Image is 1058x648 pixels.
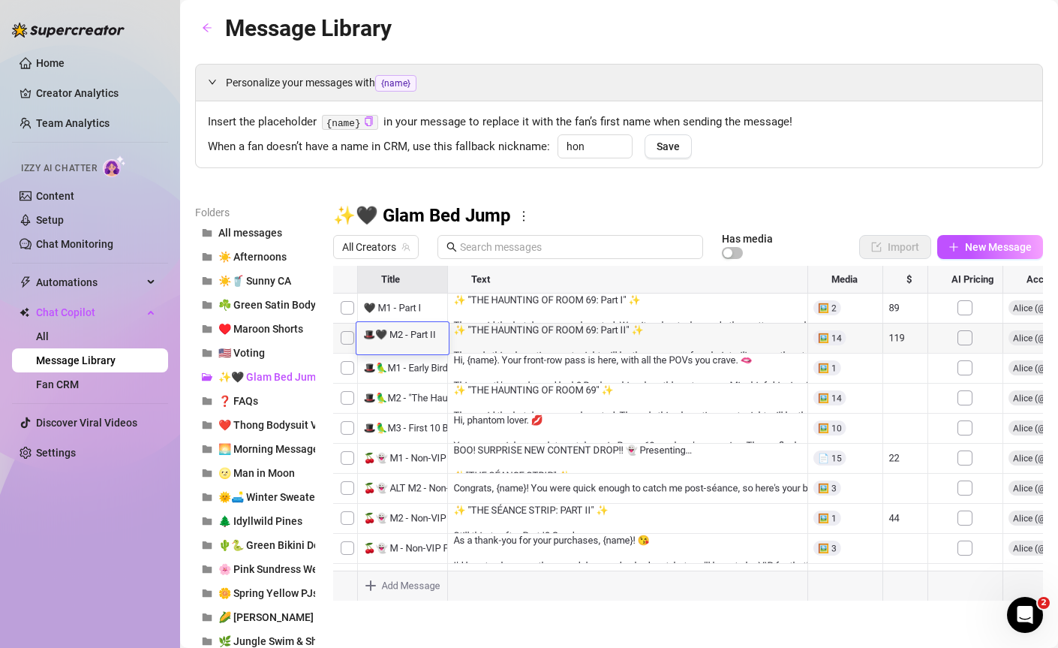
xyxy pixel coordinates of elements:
span: ❓ FAQs [218,395,258,407]
span: folder [202,516,212,526]
button: ☀️🥤 Sunny CA [195,269,315,293]
span: ♥️ Maroon Shorts [218,323,303,335]
span: folder-open [202,372,212,382]
span: arrow-left [202,23,212,33]
span: 🌵🐍 Green Bikini Desert Stagecoach [218,539,397,551]
span: ✨🖤 Glam Bed Jump [218,371,322,383]
span: 🌸 Pink Sundress Welcome [218,563,347,575]
span: folder [202,252,212,262]
button: 🌞🛋️ Winter Sweater Sunbask [195,485,315,509]
div: Personalize your messages with{name} [196,65,1042,101]
button: 🌽 [PERSON_NAME] [195,605,315,629]
span: 🌿 Jungle Swim & Shower [218,635,341,647]
a: Creator Analytics [36,81,156,105]
article: Has media [722,234,773,243]
span: folder [202,636,212,646]
span: Save [657,140,680,152]
span: Personalize your messages with [226,74,1030,92]
article: Message Library [225,11,392,46]
a: Content [36,190,74,202]
span: 🌲 Idyllwild Pines [218,515,302,527]
span: more [517,209,531,223]
button: Click to Copy [364,116,374,128]
a: Fan CRM [36,378,79,390]
span: ☀️ Afternoons [218,251,287,263]
span: ❤️ Thong Bodysuit Vid [218,419,326,431]
span: Automations [36,270,143,294]
button: 🌵🐍 Green Bikini Desert Stagecoach [195,533,315,557]
span: Insert the placeholder in your message to replace it with the fan’s first name when sending the m... [208,113,1030,131]
span: All messages [218,227,282,239]
img: AI Chatter [103,155,126,177]
button: ☀️ Afternoons [195,245,315,269]
span: 🇺🇸 Voting [218,347,265,359]
span: folder [202,324,212,334]
a: Discover Viral Videos [36,417,137,429]
span: 2 [1038,597,1050,609]
span: ☘️ Green Satin Bodysuit Nudes [218,299,367,311]
span: 🌼 Spring Yellow PJs [218,587,318,599]
a: Message Library [36,354,116,366]
textarea: 🎩🖤 M2 - Part II [356,327,449,340]
span: folder [202,492,212,502]
a: Team Analytics [36,117,110,129]
span: 🌝 Man in Moon [218,467,295,479]
button: 🌝 Man in Moon [195,461,315,485]
span: team [401,243,410,252]
article: Folders [195,204,315,221]
span: folder [202,540,212,550]
button: ❤️ Thong Bodysuit Vid [195,413,315,437]
button: Save [645,134,692,158]
iframe: Intercom live chat [1007,597,1043,633]
span: thunderbolt [20,276,32,288]
span: folder [202,276,212,286]
h3: ✨🖤 Glam Bed Jump [333,204,511,228]
a: Home [36,57,65,69]
span: All Creators [342,236,410,258]
span: folder [202,612,212,622]
button: New Message [937,235,1043,259]
span: folder [202,300,212,310]
span: 🌞🛋️ Winter Sweater Sunbask [218,491,362,503]
button: ☘️ Green Satin Bodysuit Nudes [195,293,315,317]
span: folder [202,348,212,358]
button: ♥️ Maroon Shorts [195,317,315,341]
img: Chat Copilot [20,307,29,318]
span: folder [202,444,212,454]
a: All [36,330,49,342]
span: search [446,242,457,252]
a: Chat Monitoring [36,238,113,250]
span: 🌽 [PERSON_NAME] [218,611,314,623]
span: {name} [375,75,416,92]
span: When a fan doesn’t have a name in CRM, use this fallback nickname: [208,138,550,156]
button: ✨🖤 Glam Bed Jump [195,365,315,389]
img: logo-BBDzfeDw.svg [12,23,125,38]
button: All messages [195,221,315,245]
code: {name} [322,115,378,131]
button: 🌸 Pink Sundress Welcome [195,557,315,581]
span: folder [202,396,212,406]
button: 🌲 Idyllwild Pines [195,509,315,533]
span: 🌅 Morning Messages [218,443,324,455]
span: folder [202,420,212,430]
button: ❓ FAQs [195,389,315,413]
button: 🌅 Morning Messages [195,437,315,461]
a: Settings [36,447,76,459]
button: Import [859,235,931,259]
span: copy [364,116,374,126]
span: folder [202,468,212,478]
span: folder [202,228,212,238]
span: ☀️🥤 Sunny CA [218,275,291,287]
span: New Message [965,241,1032,253]
span: folder [202,588,212,598]
span: plus [948,242,959,252]
span: Chat Copilot [36,300,143,324]
button: 🌼 Spring Yellow PJs [195,581,315,605]
button: 🇺🇸 Voting [195,341,315,365]
input: Search messages [460,239,694,255]
span: expanded [208,77,217,86]
a: Setup [36,214,64,226]
span: folder [202,564,212,574]
span: Izzy AI Chatter [21,161,97,176]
